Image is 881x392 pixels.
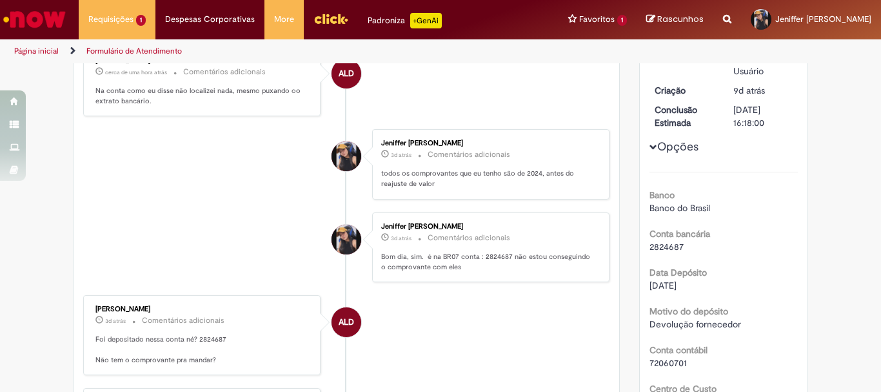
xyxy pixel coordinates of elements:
[381,223,596,231] div: Jeniffer [PERSON_NAME]
[391,151,411,159] time: 26/08/2025 08:58:53
[332,59,361,88] div: Andressa Luiza Da Silva
[95,335,310,365] p: Foi depositado nessa conta né? 2824687 Não tem o comprovante pra mandar?
[428,149,510,160] small: Comentários adicionais
[579,13,615,26] span: Favoritos
[775,14,871,25] span: Jeniffer [PERSON_NAME]
[332,141,361,171] div: Jeniffer Busquet Correa De Miranda
[391,151,411,159] span: 3d atrás
[391,234,411,242] time: 26/08/2025 08:57:52
[142,315,224,326] small: Comentários adicionais
[95,305,310,313] div: [PERSON_NAME]
[381,252,596,272] p: Bom dia, sim. é na BR07 conta : 2824687 não estou conseguindo o comprovante com eles
[733,103,793,129] div: [DATE] 16:18:00
[10,39,578,63] ul: Trilhas de página
[274,13,294,26] span: More
[645,84,724,97] dt: Criação
[136,15,146,26] span: 1
[165,13,255,26] span: Despesas Corporativas
[95,86,310,106] p: Na conta como eu disse não localizei nada, mesmo puxando oo extrato bancário.
[332,307,361,337] div: Andressa Luiza Da Silva
[649,318,741,330] span: Devolução fornecedor
[657,13,704,25] span: Rascunhos
[339,58,354,89] span: ALD
[649,344,708,356] b: Conta contábil
[649,241,684,253] span: 2824687
[105,317,126,325] time: 26/08/2025 08:36:00
[649,189,675,201] b: Banco
[733,84,793,97] div: 19/08/2025 14:46:18
[332,225,361,254] div: Jeniffer Busquet Correa De Miranda
[733,85,765,96] time: 19/08/2025 14:46:18
[649,280,677,291] span: [DATE]
[105,68,167,76] span: cerca de uma hora atrás
[105,317,126,325] span: 3d atrás
[14,46,59,56] a: Página inicial
[391,234,411,242] span: 3d atrás
[381,139,596,147] div: Jeniffer [PERSON_NAME]
[368,13,442,28] div: Padroniza
[88,13,134,26] span: Requisições
[105,68,167,76] time: 28/08/2025 09:05:40
[649,202,710,214] span: Banco do Brasil
[733,52,793,77] div: Pendente Usuário
[313,9,348,28] img: click_logo_yellow_360x200.png
[410,13,442,28] p: +GenAi
[183,67,266,77] small: Comentários adicionais
[645,103,724,129] dt: Conclusão Estimada
[339,307,354,338] span: ALD
[428,232,510,243] small: Comentários adicionais
[649,267,707,278] b: Data Depósito
[649,305,728,317] b: Motivo do depósito
[617,15,627,26] span: 1
[649,357,687,369] span: 72060701
[1,6,68,32] img: ServiceNow
[649,228,710,240] b: Conta bancária
[733,85,765,96] span: 9d atrás
[381,169,596,189] p: todos os comprovantes que eu tenho são de 2024, antes do reajuste de valor
[646,14,704,26] a: Rascunhos
[86,46,182,56] a: Formulário de Atendimento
